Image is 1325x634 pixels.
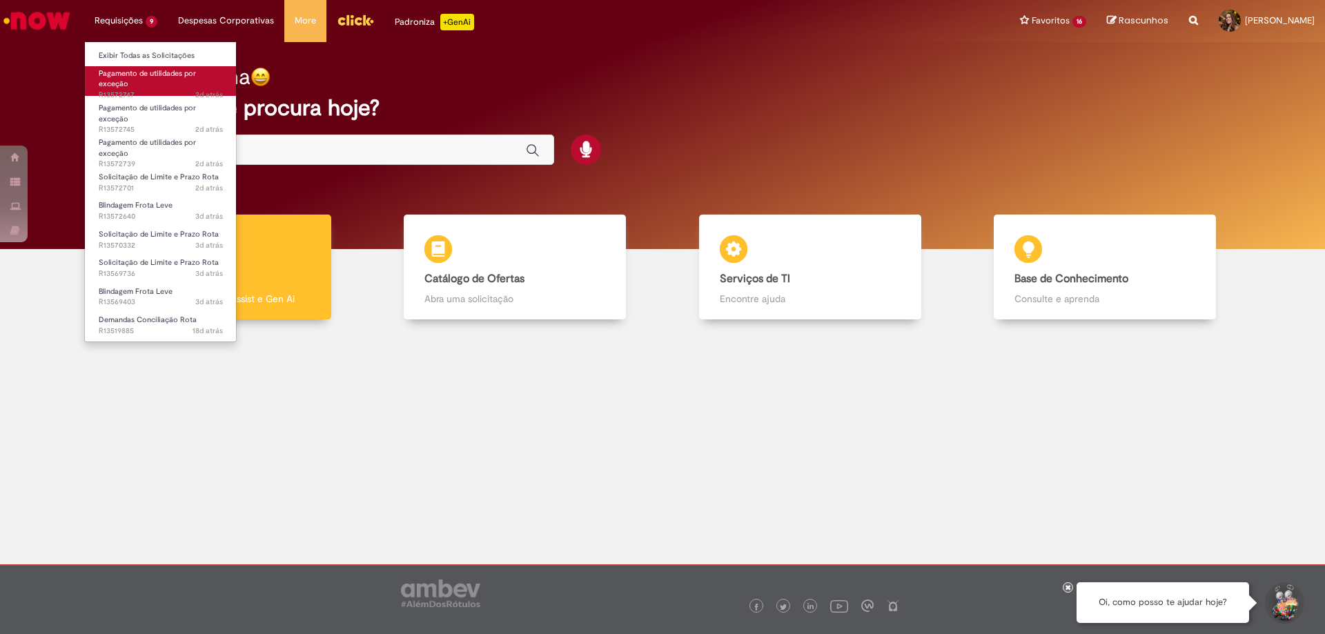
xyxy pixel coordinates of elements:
[195,297,223,307] span: 3d atrás
[958,215,1253,320] a: Base de Conhecimento Consulte e aprenda
[99,68,196,90] span: Pagamento de utilidades por exceção
[99,286,173,297] span: Blindagem Frota Leve
[780,604,787,611] img: logo_footer_twitter.png
[1014,292,1195,306] p: Consulte e aprenda
[99,297,223,308] span: R13569403
[72,215,368,320] a: Tirar dúvidas Tirar dúvidas com Lupi Assist e Gen Ai
[85,198,237,224] a: Aberto R13572640 : Blindagem Frota Leve
[85,48,237,63] a: Exibir Todas as Solicitações
[195,240,223,250] time: 26/09/2025 12:04:47
[85,227,237,252] a: Aberto R13570332 : Solicitação de Limite e Prazo Rota
[195,124,223,135] span: 2d atrás
[1014,272,1128,286] b: Base de Conhecimento
[861,600,874,612] img: logo_footer_workplace.png
[195,90,223,100] time: 27/09/2025 09:58:28
[99,103,196,124] span: Pagamento de utilidades por exceção
[193,326,223,336] span: 18d atrás
[178,14,274,28] span: Despesas Corporativas
[1263,582,1304,624] button: Iniciar Conversa de Suporte
[1245,14,1315,26] span: [PERSON_NAME]
[99,268,223,279] span: R13569736
[84,41,237,342] ul: Requisições
[99,257,219,268] span: Solicitação de Limite e Prazo Rota
[662,215,958,320] a: Serviços de TI Encontre ajuda
[85,66,237,96] a: Aberto R13572747 : Pagamento de utilidades por exceção
[807,603,814,611] img: logo_footer_linkedin.png
[401,579,480,607] img: logo_footer_ambev_rotulo_gray.png
[85,170,237,195] a: Aberto R13572701 : Solicitação de Limite e Prazo Rota
[195,183,223,193] span: 2d atrás
[1,7,72,34] img: ServiceNow
[337,10,374,30] img: click_logo_yellow_360x200.png
[720,272,790,286] b: Serviços de TI
[195,159,223,169] time: 27/09/2025 09:55:19
[195,211,223,221] span: 3d atrás
[1119,14,1168,27] span: Rascunhos
[99,326,223,337] span: R13519885
[193,326,223,336] time: 11/09/2025 09:13:24
[195,124,223,135] time: 27/09/2025 09:57:13
[251,67,271,87] img: happy-face.png
[424,272,524,286] b: Catálogo de Ofertas
[85,313,237,338] a: Aberto R13519885 : Demandas Conciliação Rota
[1077,582,1249,623] div: Oi, como posso te ajudar hoje?
[195,268,223,279] time: 26/09/2025 10:22:51
[1032,14,1070,28] span: Favoritos
[99,229,219,239] span: Solicitação de Limite e Prazo Rota
[295,14,316,28] span: More
[195,90,223,100] span: 2d atrás
[887,600,899,612] img: logo_footer_naosei.png
[99,183,223,194] span: R13572701
[146,16,157,28] span: 9
[119,96,1206,120] h2: O que você procura hoje?
[99,315,197,325] span: Demandas Conciliação Rota
[440,14,474,30] p: +GenAi
[195,268,223,279] span: 3d atrás
[99,124,223,135] span: R13572745
[195,297,223,307] time: 26/09/2025 09:37:52
[1107,14,1168,28] a: Rascunhos
[85,101,237,130] a: Aberto R13572745 : Pagamento de utilidades por exceção
[85,284,237,310] a: Aberto R13569403 : Blindagem Frota Leve
[95,14,143,28] span: Requisições
[99,211,223,222] span: R13572640
[195,183,223,193] time: 27/09/2025 09:27:23
[99,172,219,182] span: Solicitação de Limite e Prazo Rota
[85,255,237,281] a: Aberto R13569736 : Solicitação de Limite e Prazo Rota
[99,90,223,101] span: R13572747
[195,159,223,169] span: 2d atrás
[99,159,223,170] span: R13572739
[720,292,901,306] p: Encontre ajuda
[395,14,474,30] div: Padroniza
[195,211,223,221] time: 27/09/2025 08:23:44
[368,215,663,320] a: Catálogo de Ofertas Abra uma solicitação
[99,200,173,210] span: Blindagem Frota Leve
[830,597,848,615] img: logo_footer_youtube.png
[99,240,223,251] span: R13570332
[99,137,196,159] span: Pagamento de utilidades por exceção
[424,292,605,306] p: Abra uma solicitação
[195,240,223,250] span: 3d atrás
[85,135,237,165] a: Aberto R13572739 : Pagamento de utilidades por exceção
[1072,16,1086,28] span: 16
[753,604,760,611] img: logo_footer_facebook.png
